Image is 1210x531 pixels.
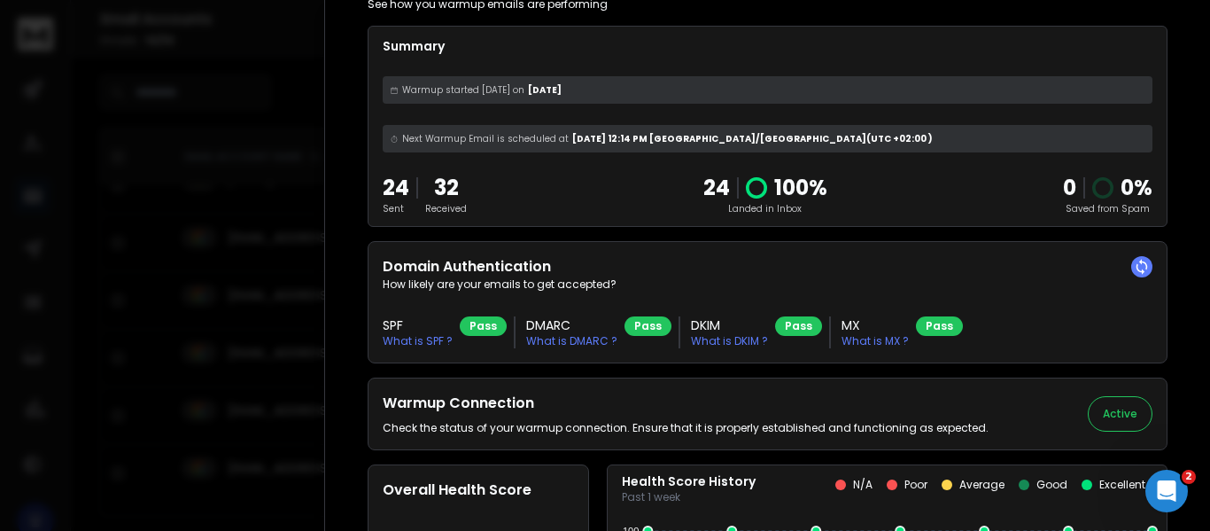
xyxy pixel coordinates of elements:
[383,37,1152,55] p: Summary
[383,256,1152,277] h2: Domain Authentication
[383,334,453,348] p: What is SPF ?
[1145,470,1188,512] iframe: To enrich screen reader interactions, please activate Accessibility in Grammarly extension settings
[35,186,319,246] p: How can we assist you [DATE]?
[691,334,768,348] p: What is DKIM ?
[383,76,1152,104] div: [DATE]
[703,202,827,215] p: Landed in Inbox
[526,334,617,348] p: What is DMARC ?
[383,125,1152,152] div: [DATE] 12:14 PM [GEOGRAPHIC_DATA]/[GEOGRAPHIC_DATA] (UTC +02:00 )
[36,310,72,346] img: Profile image for Raj
[35,35,175,60] img: logo
[460,316,507,336] div: Pass
[1088,396,1152,432] button: Active
[691,316,768,334] h3: DKIM
[1063,173,1076,202] strong: 0
[622,472,756,490] p: Health Score History
[526,316,617,334] h3: DMARC
[1063,202,1152,215] p: Saved from Spam
[1182,470,1196,484] span: 2
[383,174,409,202] p: 24
[383,421,989,435] p: Check the status of your warmup connection. Ensure that it is properly established and functionin...
[853,478,873,492] p: N/A
[35,126,319,186] p: Hi [PERSON_NAME] 👋
[402,132,569,145] span: Next Warmup Email is scheduled at
[624,316,671,336] div: Pass
[185,328,235,347] div: • [DATE]
[36,284,318,302] div: Recent message
[775,316,822,336] div: Pass
[703,174,730,202] p: 24
[904,478,927,492] p: Poor
[916,316,963,336] div: Pass
[18,269,337,362] div: Recent messageProfile image for RajOk great!![PERSON_NAME]•[DATE]
[383,480,574,501] h2: Overall Health Score
[278,28,314,64] img: Profile image for Lakshita
[118,367,236,438] button: Messages
[842,316,909,334] h3: MX
[842,334,909,348] p: What is MX ?
[244,28,280,64] img: Profile image for Raj
[237,367,354,438] button: Help
[19,295,336,361] div: Profile image for RajOk great!![PERSON_NAME]•[DATE]
[211,28,246,64] img: Profile image for Rohan
[402,83,524,97] span: Warmup started [DATE] on
[79,311,143,325] span: Ok great!!
[383,277,1152,292] p: How likely are your emails to get accepted?
[281,411,309,424] span: Help
[1121,174,1152,202] p: 0 %
[39,411,79,424] span: Home
[425,174,467,202] p: 32
[147,411,208,424] span: Messages
[79,328,182,347] div: [PERSON_NAME]
[959,478,1004,492] p: Average
[1099,478,1145,492] p: Excellent
[425,202,467,215] p: Received
[383,202,409,215] p: Sent
[622,490,756,504] p: Past 1 week
[383,316,453,334] h3: SPF
[1036,478,1067,492] p: Good
[774,174,827,202] p: 100 %
[383,393,989,414] h2: Warmup Connection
